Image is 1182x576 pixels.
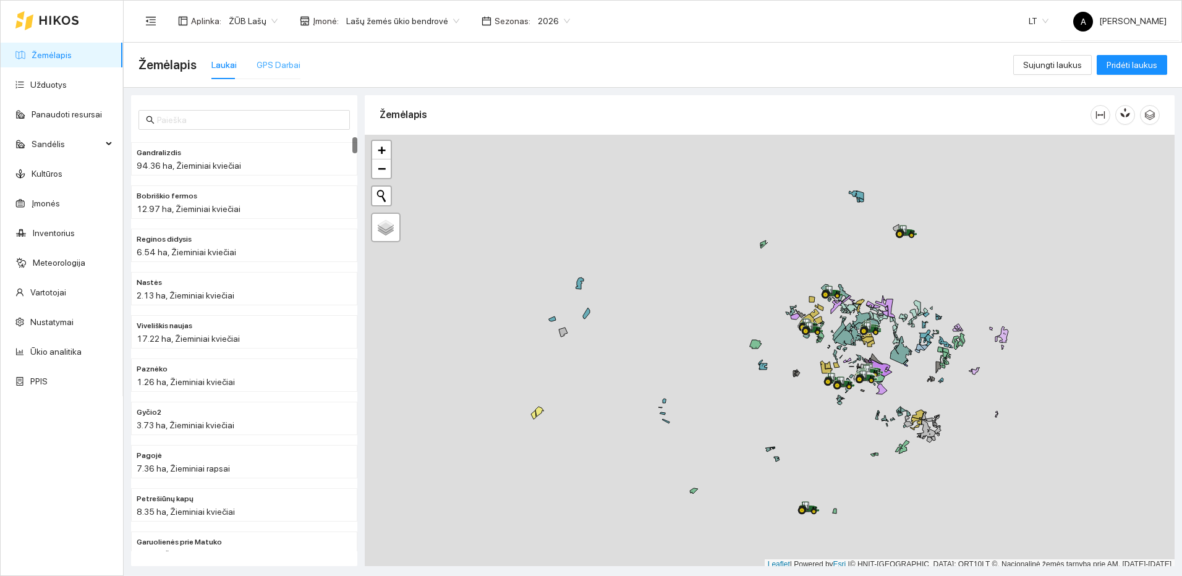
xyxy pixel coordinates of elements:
span: 17.22 ha, Žieminiai kviečiai [137,334,240,344]
span: Pagojė [137,450,162,462]
span: Žemėlapis [138,55,197,75]
span: Aplinka : [191,14,221,28]
span: 12.97 ha, Žieminiai kviečiai [137,204,240,214]
a: Ūkio analitika [30,347,82,357]
span: Pridėti laukus [1107,58,1157,72]
span: menu-fold [145,15,156,27]
button: column-width [1091,105,1110,125]
span: Įmonė : [313,14,339,28]
a: Vartotojai [30,287,66,297]
a: Leaflet [768,560,790,569]
a: Meteorologija [33,258,85,268]
a: Pridėti laukus [1097,60,1167,70]
a: Užduotys [30,80,67,90]
span: + [378,142,386,158]
a: Inventorius [33,228,75,238]
div: Laukai [211,58,237,72]
span: − [378,161,386,176]
span: column-width [1091,110,1110,120]
span: search [146,116,155,124]
span: 5.2 ha, Žieminiai kviečiai [137,550,229,560]
span: A [1081,12,1086,32]
button: Pridėti laukus [1097,55,1167,75]
span: Viveliškis naujas [137,320,192,332]
span: Reginos didysis [137,234,192,245]
span: 7.36 ha, Žieminiai rapsai [137,464,230,473]
a: Zoom out [372,159,391,178]
span: 94.36 ha, Žieminiai kviečiai [137,161,241,171]
a: Nustatymai [30,317,74,327]
div: | Powered by © HNIT-[GEOGRAPHIC_DATA]; ORT10LT ©, Nacionalinė žemės tarnyba prie AM, [DATE]-[DATE] [765,559,1175,570]
span: Bobriškio fermos [137,190,197,202]
span: Lašų žemės ūkio bendrovė [346,12,459,30]
input: Paieška [157,113,342,127]
span: Petrešiūnų kapų [137,493,193,505]
a: Kultūros [32,169,62,179]
a: Esri [833,560,846,569]
span: Sandėlis [32,132,102,156]
button: Initiate a new search [372,187,391,205]
span: calendar [482,16,491,26]
a: PPIS [30,376,48,386]
span: Gandralizdis [137,147,181,159]
span: Garuolienės prie Matuko [137,536,222,548]
span: 6.54 ha, Žieminiai kviečiai [137,247,236,257]
span: 2.13 ha, Žieminiai kviečiai [137,290,234,300]
a: Žemėlapis [32,50,72,60]
span: Nastės [137,277,162,289]
span: 8.35 ha, Žieminiai kviečiai [137,507,235,517]
span: | [848,560,850,569]
a: Panaudoti resursai [32,109,102,119]
div: Žemėlapis [380,97,1091,132]
span: 2026 [538,12,570,30]
span: layout [178,16,188,26]
span: Gyčio2 [137,407,161,418]
span: Sujungti laukus [1023,58,1082,72]
span: [PERSON_NAME] [1073,16,1167,26]
button: menu-fold [138,9,163,33]
button: Sujungti laukus [1013,55,1092,75]
span: 3.73 ha, Žieminiai kviečiai [137,420,234,430]
a: Įmonės [32,198,60,208]
span: Paznėko [137,363,168,375]
a: Layers [372,214,399,241]
div: GPS Darbai [257,58,300,72]
span: Sezonas : [495,14,530,28]
span: ŽŪB Lašų [229,12,278,30]
a: Zoom in [372,141,391,159]
span: LT [1029,12,1048,30]
span: 1.26 ha, Žieminiai kviečiai [137,377,235,387]
span: shop [300,16,310,26]
a: Sujungti laukus [1013,60,1092,70]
